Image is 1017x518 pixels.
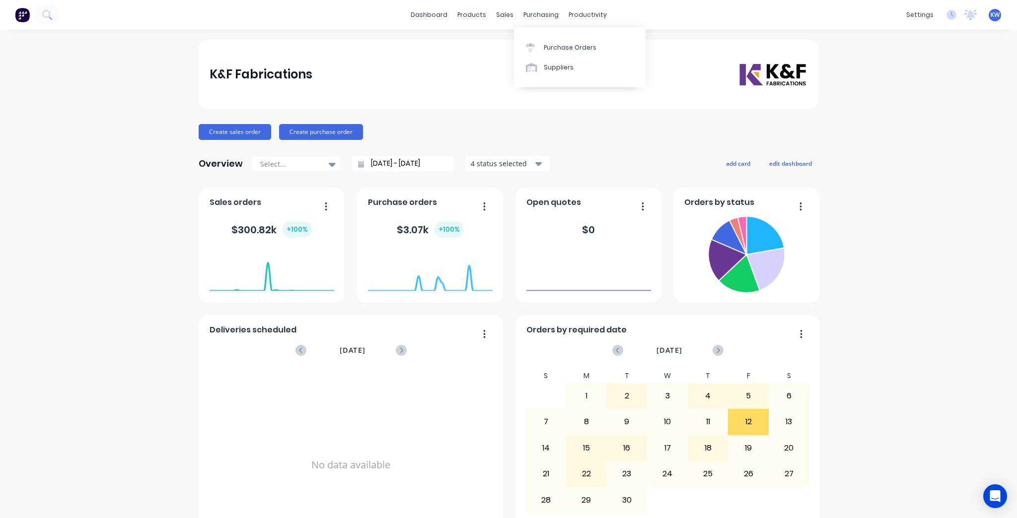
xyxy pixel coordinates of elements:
[526,196,581,208] span: Open quotes
[567,384,606,408] div: 1
[526,461,566,486] div: 21
[990,10,1000,19] span: KW
[340,345,365,356] span: [DATE]
[648,384,687,408] div: 3
[720,157,757,170] button: add card
[728,461,768,486] div: 26
[566,369,607,383] div: M
[210,65,312,84] div: K&F Fabrications
[688,369,728,383] div: T
[769,384,809,408] div: 6
[648,409,687,434] div: 10
[199,154,243,174] div: Overview
[763,157,818,170] button: edit dashboard
[471,158,533,169] div: 4 status selected
[544,63,574,72] div: Suppliers
[647,369,688,383] div: W
[607,487,647,512] div: 30
[514,37,646,57] a: Purchase Orders
[607,461,647,486] div: 23
[983,484,1007,508] div: Open Intercom Messenger
[607,409,647,434] div: 9
[728,409,768,434] div: 12
[544,43,596,52] div: Purchase Orders
[738,63,807,87] img: K&F Fabrications
[279,124,363,140] button: Create purchase order
[514,58,646,77] a: Suppliers
[769,436,809,460] div: 20
[648,461,687,486] div: 24
[688,409,728,434] div: 11
[283,221,312,238] div: + 100 %
[688,384,728,408] div: 4
[518,7,564,22] div: purchasing
[607,369,648,383] div: T
[231,221,312,238] div: $ 300.82k
[607,384,647,408] div: 2
[688,461,728,486] div: 25
[406,7,452,22] a: dashboard
[688,436,728,460] div: 18
[769,409,809,434] div: 13
[199,124,271,140] button: Create sales order
[728,384,768,408] div: 5
[567,436,606,460] div: 15
[648,436,687,460] div: 17
[567,409,606,434] div: 8
[526,487,566,512] div: 28
[684,196,754,208] span: Orders by status
[564,7,612,22] div: productivity
[769,461,809,486] div: 27
[607,436,647,460] div: 16
[769,369,809,383] div: S
[397,221,464,238] div: $ 3.07k
[526,436,566,460] div: 14
[526,369,567,383] div: S
[526,409,566,434] div: 7
[567,487,606,512] div: 29
[656,345,682,356] span: [DATE]
[368,196,437,208] span: Purchase orders
[210,196,261,208] span: Sales orders
[452,7,491,22] div: products
[491,7,518,22] div: sales
[567,461,606,486] div: 22
[728,436,768,460] div: 19
[435,221,464,238] div: + 100 %
[15,7,30,22] img: Factory
[582,222,595,237] div: $ 0
[901,7,939,22] div: settings
[465,156,550,171] button: 4 status selected
[728,369,769,383] div: F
